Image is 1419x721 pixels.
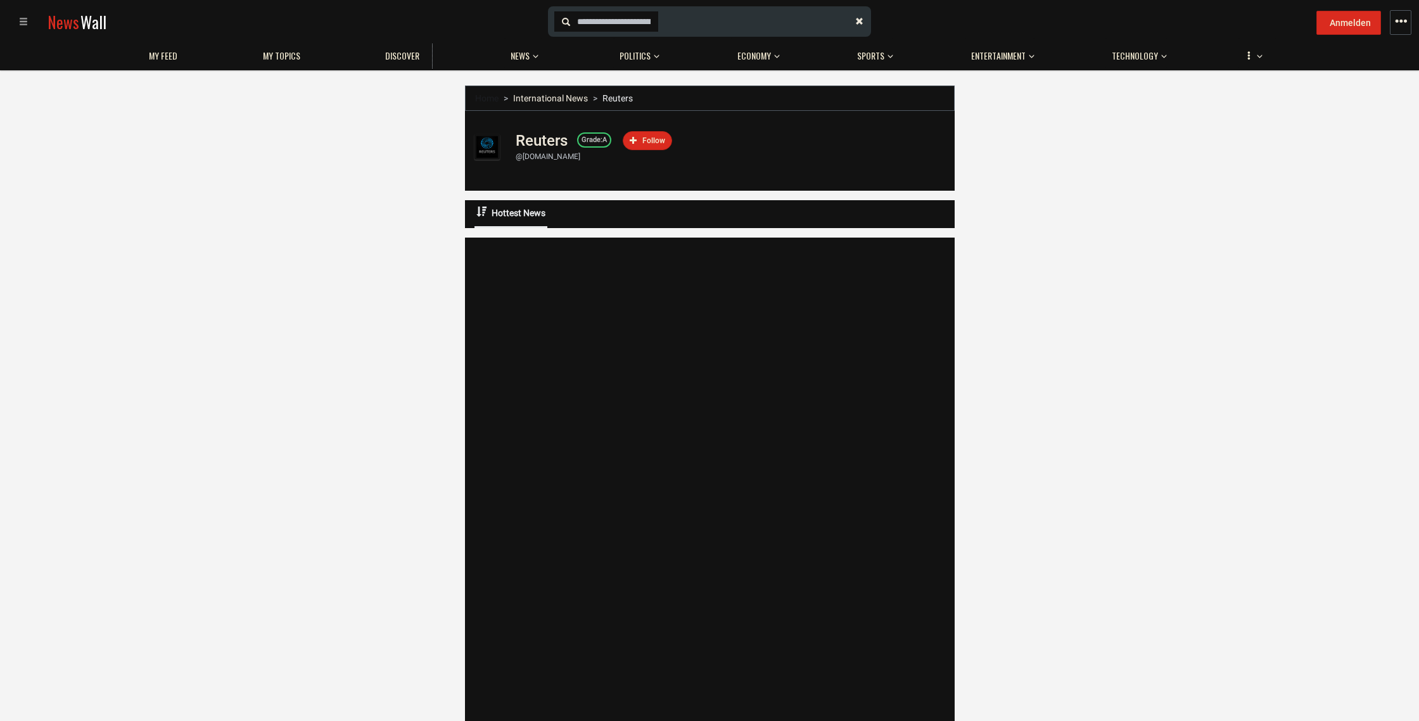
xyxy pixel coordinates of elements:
[48,10,106,34] a: NewsWall
[613,44,657,68] a: Politics
[1105,38,1167,68] button: Technology
[971,50,1026,61] span: Entertainment
[731,44,777,68] a: Economy
[504,44,536,68] a: News
[965,44,1032,68] a: Entertainment
[731,38,780,68] button: Economy
[1112,50,1158,61] span: Technology
[48,10,79,34] span: News
[1316,11,1381,35] button: Anmelden
[149,50,177,61] span: My Feed
[582,136,602,144] span: Grade:
[263,50,300,61] span: My topics
[385,50,419,61] span: Discover
[492,208,545,218] span: Hottest News
[851,38,893,68] button: Sports
[511,50,530,61] span: News
[474,134,500,160] img: Profile picture of Reuters
[577,132,611,148] a: Grade:A
[516,139,568,148] a: Reuters
[857,50,884,61] span: Sports
[474,200,547,228] a: Hottest News
[602,93,633,103] span: Reuters
[642,136,665,145] span: Follow
[1105,44,1164,68] a: Technology
[613,38,659,68] button: Politics
[1330,18,1371,28] span: Anmelden
[516,151,945,162] div: @[DOMAIN_NAME]
[965,38,1034,68] button: Entertainment
[475,93,499,103] a: Home
[516,132,568,150] h1: Reuters
[513,93,588,103] a: International News
[504,38,542,68] button: News
[851,44,891,68] a: Sports
[582,135,607,145] div: A
[737,50,771,61] span: Economy
[80,10,106,34] span: Wall
[620,50,651,61] span: Politics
